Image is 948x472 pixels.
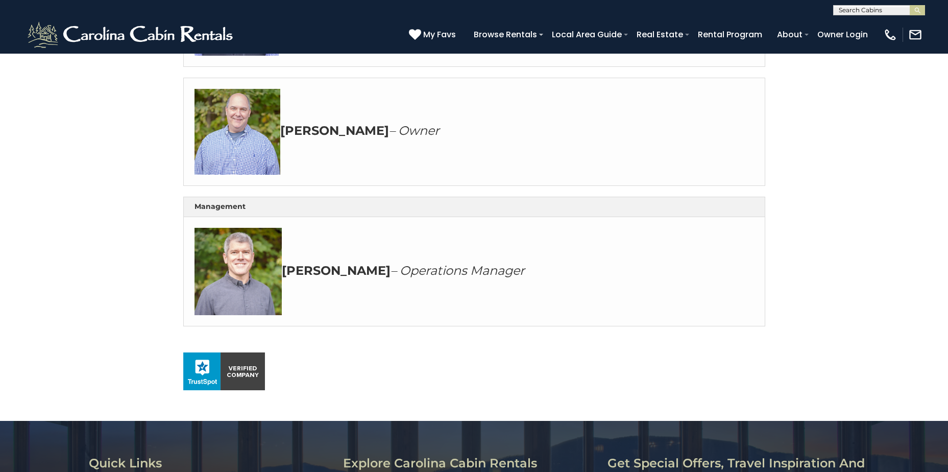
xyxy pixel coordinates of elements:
a: My Favs [409,28,458,41]
a: Real Estate [631,26,688,43]
h3: Quick Links [89,457,335,470]
em: – Operations Manager [391,263,525,278]
img: mail-regular-white.png [908,28,922,42]
a: Local Area Guide [547,26,627,43]
img: seal_horizontal.png [183,352,265,390]
img: White-1-2.png [26,19,237,50]
img: phone-regular-white.png [883,28,897,42]
a: About [772,26,808,43]
strong: [PERSON_NAME] [280,123,389,138]
a: Owner Login [812,26,873,43]
a: Rental Program [693,26,767,43]
strong: Management [195,202,246,211]
h3: Explore Carolina Cabin Rentals [343,457,597,470]
em: – Owner [389,123,440,138]
span: My Favs [423,28,456,41]
a: Browse Rentals [469,26,542,43]
strong: [PERSON_NAME] [282,263,391,278]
